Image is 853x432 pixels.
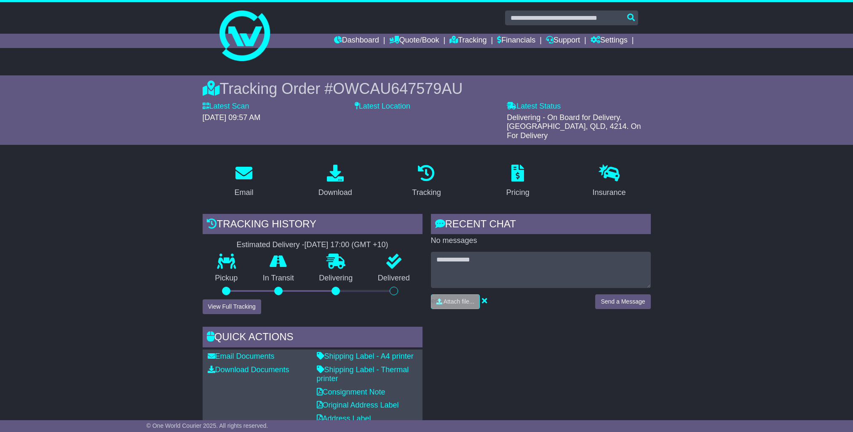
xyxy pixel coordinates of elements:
[203,214,422,237] div: Tracking history
[317,352,414,360] a: Shipping Label - A4 printer
[229,162,259,201] a: Email
[406,162,446,201] a: Tracking
[333,80,463,97] span: OWCAU647579AU
[317,414,371,423] a: Address Label
[208,352,275,360] a: Email Documents
[203,274,251,283] p: Pickup
[318,187,352,198] div: Download
[389,34,439,48] a: Quote/Book
[317,401,399,409] a: Original Address Label
[506,187,529,198] div: Pricing
[365,274,422,283] p: Delivered
[591,34,628,48] a: Settings
[317,365,409,383] a: Shipping Label - Thermal printer
[431,236,651,245] p: No messages
[203,327,422,349] div: Quick Actions
[595,294,650,309] button: Send a Message
[449,34,487,48] a: Tracking
[334,34,379,48] a: Dashboard
[305,240,388,250] div: [DATE] 17:00 (GMT +10)
[313,162,358,201] a: Download
[307,274,366,283] p: Delivering
[208,365,289,374] a: Download Documents
[501,162,535,201] a: Pricing
[317,388,385,396] a: Consignment Note
[593,187,626,198] div: Insurance
[546,34,580,48] a: Support
[203,102,249,111] label: Latest Scan
[203,113,261,122] span: [DATE] 09:57 AM
[203,80,651,98] div: Tracking Order #
[587,162,631,201] a: Insurance
[147,422,268,429] span: © One World Courier 2025. All rights reserved.
[497,34,535,48] a: Financials
[203,299,261,314] button: View Full Tracking
[250,274,307,283] p: In Transit
[203,240,422,250] div: Estimated Delivery -
[234,187,253,198] div: Email
[431,214,651,237] div: RECENT CHAT
[412,187,441,198] div: Tracking
[507,113,641,140] span: Delivering - On Board for Delivery. [GEOGRAPHIC_DATA], QLD, 4214. On For Delivery
[355,102,410,111] label: Latest Location
[507,102,561,111] label: Latest Status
